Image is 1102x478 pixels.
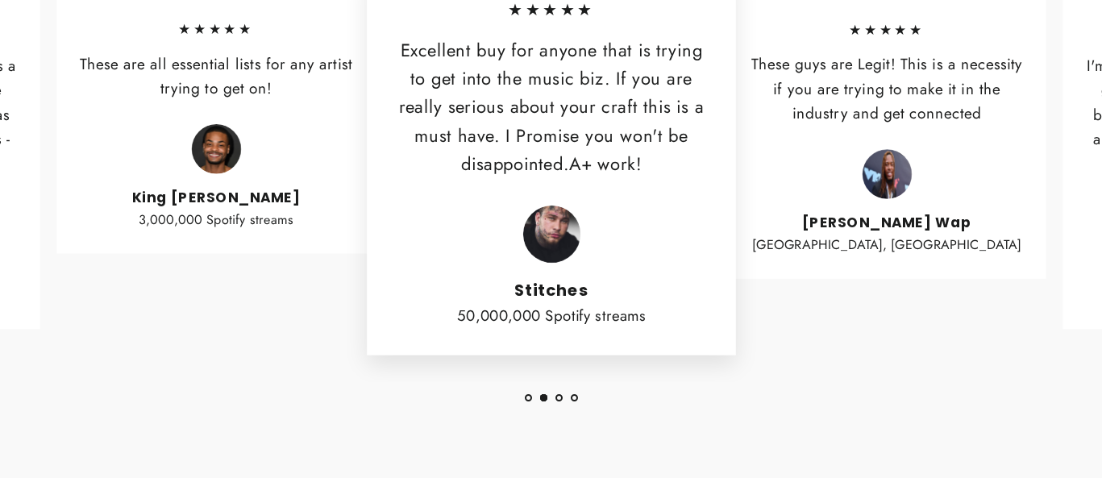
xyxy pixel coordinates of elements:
p: These are all essential lists for any artist trying to get on! [80,52,352,102]
p: 50,000,000 Spotify streams [393,305,709,329]
button: 1 [525,394,532,401]
p: These guys are Legit! This is a necessity if you are trying to make it in the industry and get co... [751,53,1023,127]
img: King Bach Music [191,124,241,174]
img: Fetty Wap [862,149,912,199]
button: 3 [555,394,563,401]
cite: [PERSON_NAME] Wap [751,214,1023,231]
cite: King [PERSON_NAME] [80,189,352,206]
p: 3,000,000 Spotify streams [80,210,352,231]
span: ★★★★★ [80,19,352,40]
button: 4 [571,394,578,401]
button: 2 [540,394,547,401]
span: ★★★★★ [751,19,1023,41]
cite: Stitches [393,281,709,300]
p: [GEOGRAPHIC_DATA], [GEOGRAPHIC_DATA] [751,235,1023,256]
p: Excellent buy for anyone that is trying to get into the music biz. If you are really serious abou... [393,37,709,179]
img: Stitches Rapper [522,206,580,264]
